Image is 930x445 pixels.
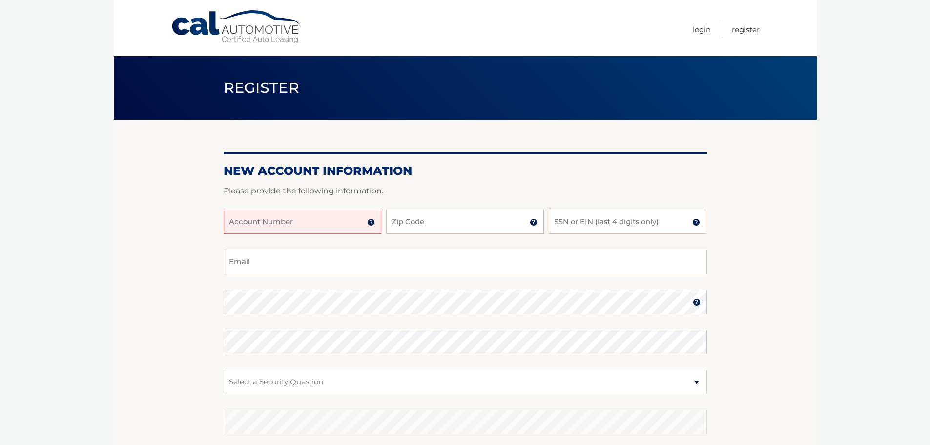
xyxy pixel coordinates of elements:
span: Register [224,79,300,97]
a: Register [732,21,760,38]
img: tooltip.svg [693,298,701,306]
input: Email [224,250,707,274]
p: Please provide the following information. [224,184,707,198]
input: Account Number [224,210,381,234]
input: Zip Code [386,210,544,234]
img: tooltip.svg [530,218,537,226]
h2: New Account Information [224,164,707,178]
a: Cal Automotive [171,10,303,44]
a: Login [693,21,711,38]
input: SSN or EIN (last 4 digits only) [549,210,706,234]
img: tooltip.svg [367,218,375,226]
img: tooltip.svg [692,218,700,226]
